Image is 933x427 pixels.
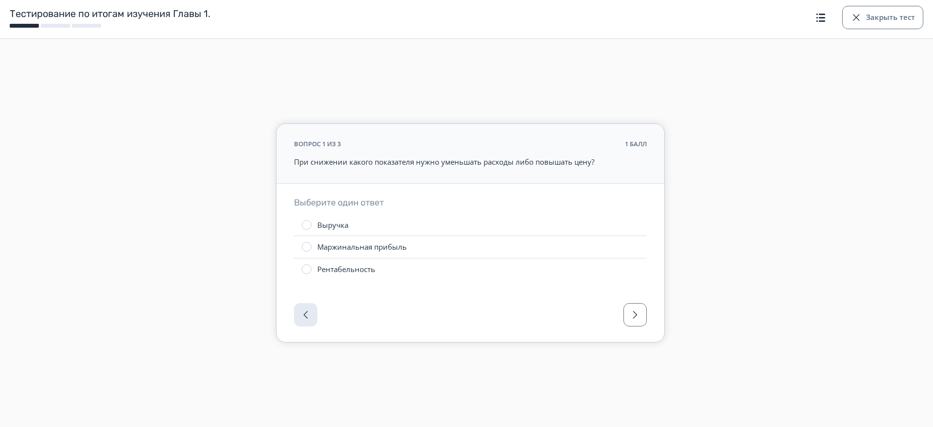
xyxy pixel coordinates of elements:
[842,6,923,29] button: Закрыть тест
[317,264,375,274] div: Рентабельность
[294,197,647,208] h3: Выберите один ответ
[625,139,647,149] div: 1 балл
[294,156,647,168] p: При снижении какого показателя нужно уменьшать расходы либо повышать цену?
[10,7,777,20] h1: Тестирование по итогам изучения Главы 1.
[317,220,348,230] div: Выручка
[294,139,341,149] div: вопрос 1 из 3
[317,242,407,252] div: Маржинальная прибыль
